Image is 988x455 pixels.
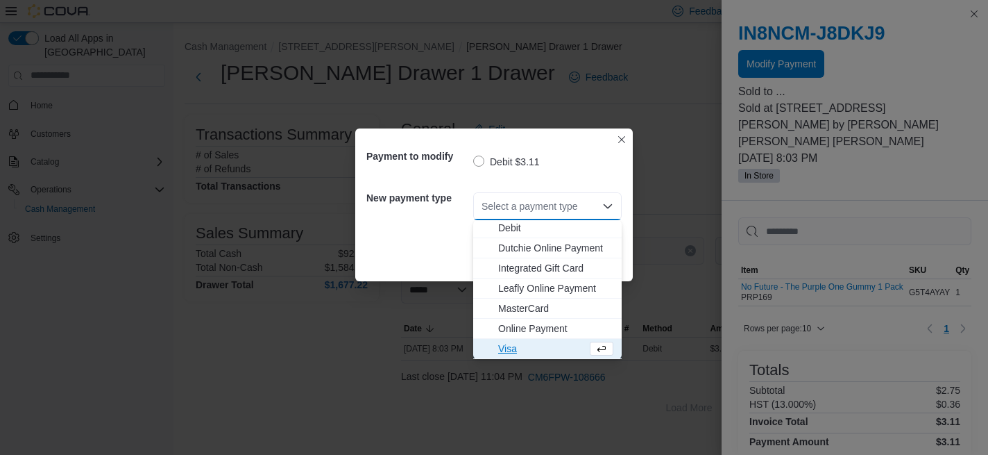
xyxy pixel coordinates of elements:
[473,198,622,359] div: Choose from the following options
[613,131,630,148] button: Closes this modal window
[498,261,613,275] span: Integrated Gift Card
[473,299,622,319] button: MasterCard
[473,154,540,170] label: Debit $3.11
[498,301,613,315] span: MasterCard
[473,238,622,258] button: Dutchie Online Payment
[366,184,470,212] h5: New payment type
[498,281,613,295] span: Leafly Online Payment
[498,342,587,356] span: Visa
[473,258,622,279] button: Integrated Gift Card
[473,319,622,339] button: Online Payment
[473,279,622,299] button: Leafly Online Payment
[498,241,613,255] span: Dutchie Online Payment
[602,201,613,212] button: Close list of options
[498,221,613,235] span: Debit
[473,218,622,238] button: Debit
[366,142,470,170] h5: Payment to modify
[482,198,483,215] input: Accessible screen reader label
[498,322,613,336] span: Online Payment
[473,339,622,359] button: Visa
